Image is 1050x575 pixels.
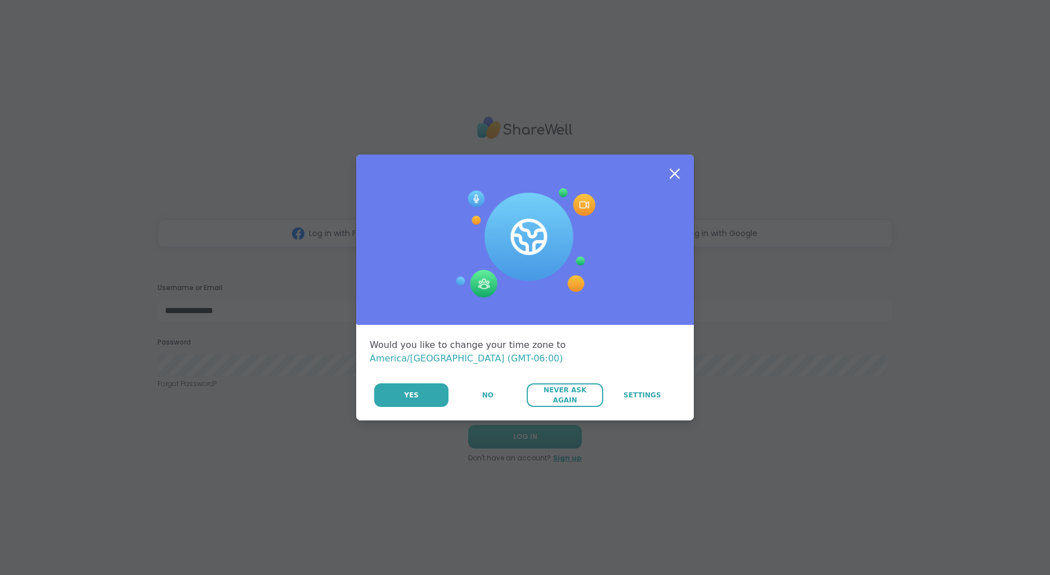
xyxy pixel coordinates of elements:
[532,385,597,405] span: Never Ask Again
[374,383,448,407] button: Yes
[370,338,680,365] div: Would you like to change your time zone to
[527,383,603,407] button: Never Ask Again
[482,390,493,400] span: No
[455,188,595,298] img: Session Experience
[370,353,563,364] span: America/[GEOGRAPHIC_DATA] (GMT-06:00)
[623,390,661,400] span: Settings
[404,390,419,400] span: Yes
[604,383,680,407] a: Settings
[450,383,526,407] button: No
